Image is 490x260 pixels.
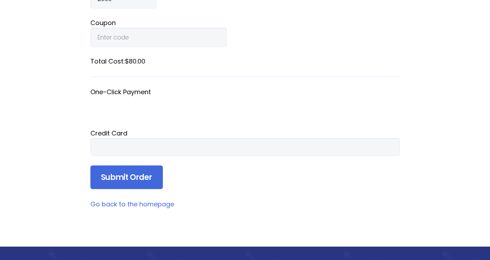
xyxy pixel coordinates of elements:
[90,200,174,208] a: Go back to the homepage
[90,128,400,138] div: Credit Card
[90,56,400,66] label: Total Cost: $80.00
[90,165,163,189] input: Submit Order
[97,143,393,151] iframe: Secure card payment input frame
[90,28,227,47] input: Enter code
[90,87,400,119] fieldset: One-Click Payment
[90,97,400,119] iframe: Secure payment button frame
[90,18,400,28] label: Coupon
